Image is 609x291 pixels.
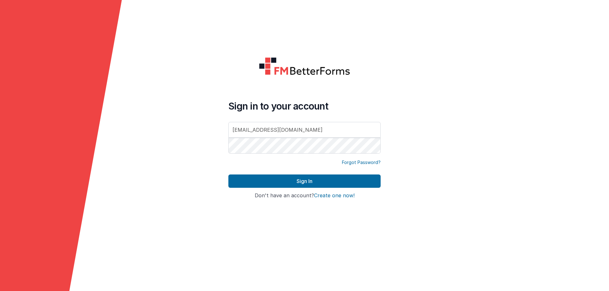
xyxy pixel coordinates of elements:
button: Sign In [228,174,381,188]
a: Forgot Password? [342,159,381,166]
button: Create one now! [314,193,355,199]
h4: Don't have an account? [228,193,381,199]
input: Email Address [228,122,381,138]
h4: Sign in to your account [228,100,381,112]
